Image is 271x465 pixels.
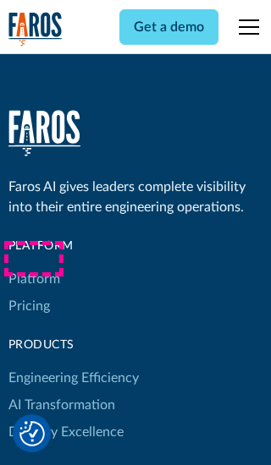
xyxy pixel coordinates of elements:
[19,421,45,446] img: Revisit consent button
[8,293,50,320] a: Pricing
[119,9,218,45] a: Get a demo
[8,364,139,391] a: Engineering Efficiency
[8,110,80,156] a: home
[8,418,124,446] a: Delivery Excellence
[8,12,63,46] img: Logo of the analytics and reporting company Faros.
[8,12,63,46] a: home
[8,238,139,255] div: Platform
[229,7,263,47] div: menu
[8,391,115,418] a: AI Transformation
[8,177,263,217] div: Faros AI gives leaders complete visibility into their entire engineering operations.
[8,110,80,156] img: Faros Logo White
[19,421,45,446] button: Cookie Settings
[8,265,60,293] a: Platform
[8,336,139,354] div: products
